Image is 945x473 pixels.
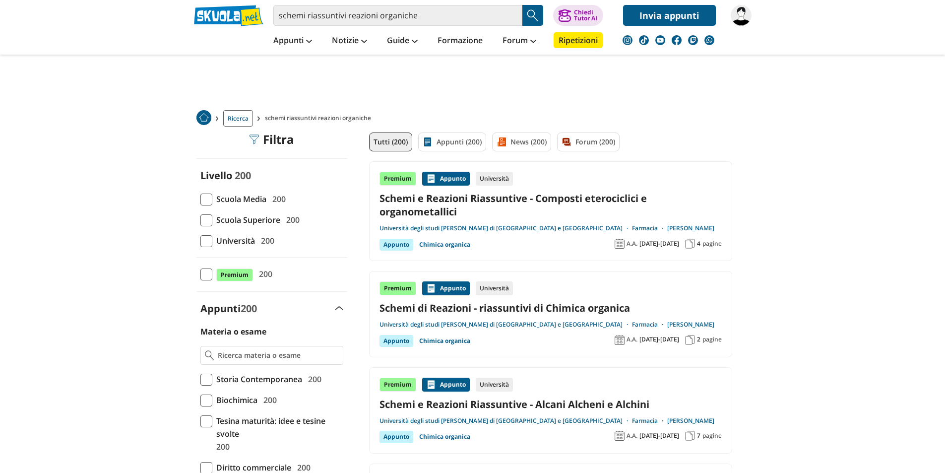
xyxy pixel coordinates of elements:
div: Università [476,172,513,186]
a: Forum (200) [557,133,620,151]
img: tiktok [639,35,649,45]
a: Guide [384,32,420,50]
div: Filtra [249,133,294,146]
img: Pagine [685,239,695,249]
a: Ripetizioni [554,32,603,48]
img: instagram [623,35,632,45]
img: Cerca appunti, riassunti o versioni [525,8,540,23]
label: Livello [200,169,232,182]
div: Appunto [379,239,413,251]
a: [PERSON_NAME] [667,224,714,232]
img: Appunti contenuto [426,283,436,293]
a: Università degli studi [PERSON_NAME] di [GEOGRAPHIC_DATA] e [GEOGRAPHIC_DATA] [379,417,632,425]
span: 200 [235,169,251,182]
a: [PERSON_NAME] [667,417,714,425]
span: 200 [241,302,257,315]
span: Scuola Superiore [212,213,280,226]
a: Ricerca [223,110,253,127]
div: Appunto [422,378,470,392]
label: Appunti [200,302,257,315]
span: 200 [257,234,274,247]
a: Farmacia [632,417,667,425]
a: Appunti (200) [418,133,486,151]
img: Apri e chiudi sezione [335,306,343,310]
img: Anno accademico [615,431,625,441]
span: 200 [268,193,286,205]
img: Filtra filtri mobile [249,135,259,144]
div: Premium [379,172,416,186]
div: Università [476,281,513,295]
img: Appunti contenuto [426,380,436,390]
a: Chimica organica [419,239,470,251]
span: 4 [697,240,700,248]
img: twitch [688,35,698,45]
a: Università degli studi [PERSON_NAME] di [GEOGRAPHIC_DATA] e [GEOGRAPHIC_DATA] [379,224,632,232]
button: ChiediTutor AI [553,5,603,26]
a: Forum [500,32,539,50]
span: pagine [702,240,722,248]
a: Chimica organica [419,335,470,347]
input: Ricerca materia o esame [218,350,338,360]
span: Biochimica [212,394,257,406]
span: 200 [255,268,272,280]
img: Anno accademico [615,239,625,249]
input: Cerca appunti, riassunti o versioni [273,5,522,26]
label: Materia o esame [200,326,266,337]
span: A.A. [627,336,637,343]
span: 200 [259,394,277,406]
img: facebook [672,35,682,45]
a: Università degli studi [PERSON_NAME] di [GEOGRAPHIC_DATA] e [GEOGRAPHIC_DATA] [379,321,632,329]
div: Premium [379,378,416,392]
img: youtube [655,35,665,45]
span: schemi riassuntivi reazioni organiche [265,110,375,127]
img: Appunti contenuto [426,174,436,184]
a: Schemi e Reazioni Riassuntive - Alcani Alcheni e Alchini [379,398,722,411]
span: 200 [282,213,300,226]
div: Appunto [422,281,470,295]
span: A.A. [627,432,637,440]
img: News filtro contenuto [497,137,506,147]
a: Formazione [435,32,485,50]
span: Premium [216,269,253,281]
div: Università [476,378,513,392]
a: Invia appunti [623,5,716,26]
img: Home [196,110,211,125]
a: Notizie [329,32,370,50]
a: News (200) [492,133,551,151]
img: Pagine [685,431,695,441]
span: Tesina maturità: idee e tesine svolte [212,414,343,440]
img: Anno accademico [615,335,625,345]
img: Pagine [685,335,695,345]
a: Schemi e Reazioni Riassuntive - Composti eterociclici e organometallici [379,192,722,218]
img: Forum filtro contenuto [562,137,571,147]
span: 2 [697,336,700,343]
span: [DATE]-[DATE] [639,240,679,248]
div: Appunto [422,172,470,186]
a: [PERSON_NAME] [667,321,714,329]
span: Storia Contemporanea [212,373,302,386]
span: A.A. [627,240,637,248]
span: 200 [212,440,230,453]
span: 200 [304,373,321,386]
span: [DATE]-[DATE] [639,336,679,343]
span: Scuola Media [212,193,266,205]
img: Ricerca materia o esame [205,350,214,360]
div: Appunto [379,335,413,347]
img: andreafiore1 [731,5,752,26]
span: pagine [702,336,722,343]
span: pagine [702,432,722,440]
a: Farmacia [632,321,667,329]
div: Appunto [379,431,413,443]
a: Farmacia [632,224,667,232]
div: Chiedi Tutor AI [574,9,597,21]
span: 7 [697,432,700,440]
a: Home [196,110,211,127]
a: Tutti (200) [369,133,412,151]
span: [DATE]-[DATE] [639,432,679,440]
img: WhatsApp [704,35,714,45]
button: Search Button [522,5,543,26]
a: Chimica organica [419,431,470,443]
span: Università [212,234,255,247]
a: Schemi di Reazioni - riassuntivi di Chimica organica [379,301,722,315]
